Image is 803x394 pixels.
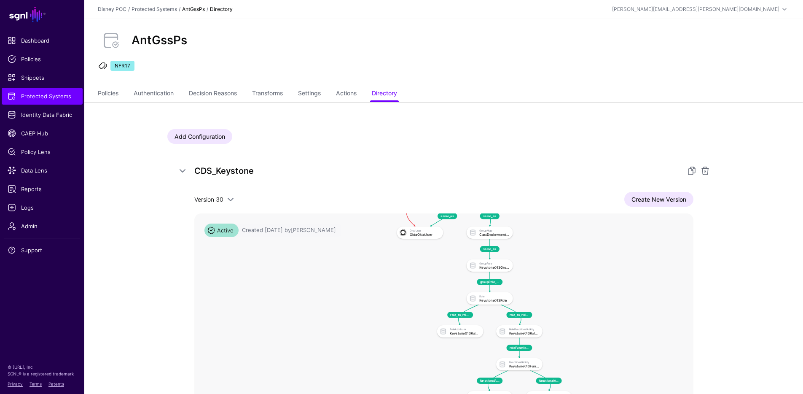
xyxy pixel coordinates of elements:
[8,73,77,82] span: Snippets
[336,86,357,102] a: Actions
[8,148,77,156] span: Policy Lens
[167,129,232,144] a: Add Configuration
[409,232,439,236] div: OktaOktaUser
[477,378,502,384] span: functionalAbility_to_functionalAbilityAttribute
[126,5,132,13] div: /
[298,86,321,102] a: Settings
[291,227,336,233] app-identifier: [PERSON_NAME]
[8,111,77,119] span: Identity Data Fabric
[98,86,118,102] a: Policies
[479,295,509,298] div: Role
[506,312,532,318] span: role_to_roleFunctionalAbility
[8,364,77,370] p: © [URL], Inc
[480,213,499,219] span: same_as
[5,5,79,24] a: SGNL
[132,33,187,48] h2: AntGssPs
[536,378,561,384] span: functionalAbility_to_functionalAbilitySecuredEntity
[398,228,408,237] img: svg+xml;base64,PHN2ZyB3aWR0aD0iNjQiIGhlaWdodD0iNjQiIHZpZXdCb3g9IjAgMCA2NCA2NCIgZmlsbD0ibm9uZSIgeG...
[2,218,83,235] a: Admin
[479,232,509,236] div: CastDeploymentSystemGroupMap
[2,51,83,67] a: Policies
[479,265,509,269] div: Keystone013GroupRole
[8,222,77,230] span: Admin
[252,86,283,102] a: Transforms
[8,246,77,254] span: Support
[194,196,223,203] span: Version 30
[372,86,397,102] a: Directory
[189,86,237,102] a: Decision Reasons
[8,55,77,63] span: Policies
[509,361,539,364] div: FunctionalAbility
[2,106,83,123] a: Identity Data Fabric
[509,328,539,331] div: RoleFunctionalAbility
[2,32,83,49] a: Dashboard
[509,364,539,368] div: Keystone013FunctionalAbility
[447,312,473,318] span: role_to_roleAttribute
[30,381,42,386] a: Terms
[177,5,182,13] div: /
[480,246,499,252] span: same_as
[509,332,539,335] div: Keystone013RoleFunctionalAbility
[134,86,174,102] a: Authentication
[624,192,693,207] a: Create New Version
[477,279,502,285] span: groupRole_to_role
[210,6,233,12] strong: Directory
[2,162,83,179] a: Data Lens
[437,213,457,219] span: same_as
[8,36,77,45] span: Dashboard
[8,370,77,377] p: SGNL® is a registered trademark
[8,185,77,193] span: Reports
[242,226,336,235] div: Created [DATE] by
[132,6,177,12] a: Protected Systems
[479,262,509,265] div: GroupRole
[479,229,509,232] div: GroupMap
[2,143,83,160] a: Policy Lens
[450,328,480,331] div: RoleAttribute
[409,229,439,232] div: OktaUser
[479,298,509,302] div: Keystone013Role
[8,92,77,100] span: Protected Systems
[98,6,126,12] a: Disney POC
[48,381,64,386] a: Patents
[450,332,480,335] div: Keystone013RoleAttribute
[612,5,779,13] div: [PERSON_NAME][EMAIL_ADDRESS][PERSON_NAME][DOMAIN_NAME]
[8,381,23,386] a: Privacy
[506,345,532,351] span: roleFunctionalAbility_to_functionalAbility
[2,125,83,142] a: CAEP Hub
[2,88,83,105] a: Protected Systems
[205,5,210,13] div: /
[8,129,77,138] span: CAEP Hub
[194,164,677,178] h5: CDS_Keystone
[204,224,239,237] span: Active
[2,199,83,216] a: Logs
[110,61,134,71] span: NFR17
[8,203,77,212] span: Logs
[182,6,205,12] strong: AntGssPs
[2,181,83,197] a: Reports
[8,166,77,175] span: Data Lens
[2,69,83,86] a: Snippets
